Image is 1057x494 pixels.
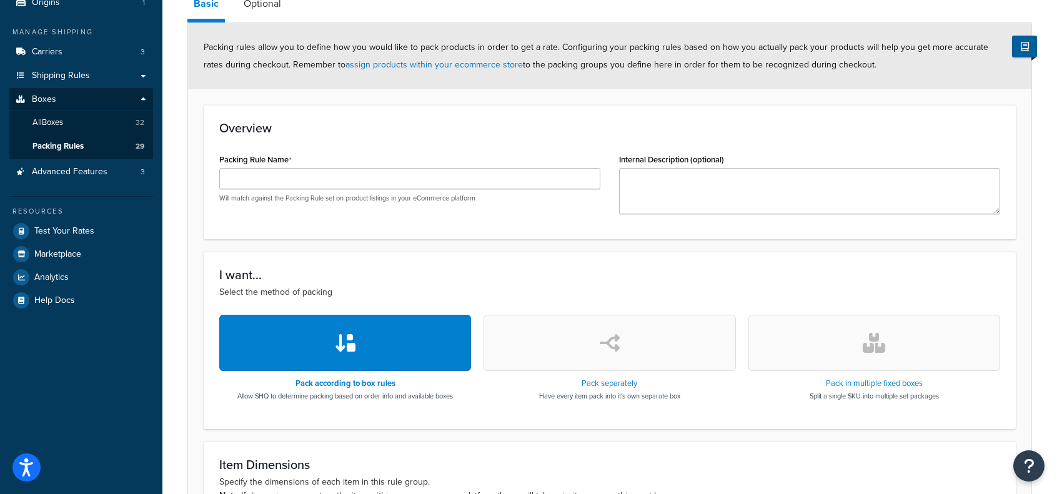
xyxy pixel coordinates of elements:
h3: I want... [219,268,1000,282]
p: Allow SHQ to determine packing based on order info and available boxes [237,391,453,401]
p: Have every item pack into it's own separate box [539,391,680,401]
span: Marketplace [34,249,81,260]
span: 32 [136,117,144,128]
span: Shipping Rules [32,71,90,81]
a: Advanced Features3 [9,161,153,184]
h3: Pack according to box rules [237,379,453,388]
a: Packing Rules29 [9,135,153,158]
h3: Pack separately [539,379,680,388]
h3: Overview [219,121,1000,135]
button: Open Resource Center [1013,450,1045,482]
a: Boxes [9,88,153,111]
a: Marketplace [9,243,153,265]
span: 29 [136,141,144,152]
div: Resources [9,206,153,217]
span: Analytics [34,272,69,283]
button: Show Help Docs [1012,36,1037,57]
a: AllBoxes32 [9,111,153,134]
a: Carriers3 [9,41,153,64]
p: Will match against the Packing Rule set on product listings in your eCommerce platform [219,194,600,203]
span: Test Your Rates [34,226,94,237]
p: Select the method of packing [219,285,1000,299]
li: Advanced Features [9,161,153,184]
li: Packing Rules [9,135,153,158]
label: Packing Rule Name [219,155,292,165]
span: Advanced Features [32,167,107,177]
a: Shipping Rules [9,64,153,87]
span: Packing Rules [32,141,84,152]
span: Carriers [32,47,62,57]
a: Test Your Rates [9,220,153,242]
li: Carriers [9,41,153,64]
span: All Boxes [32,117,63,128]
h3: Pack in multiple fixed boxes [810,379,939,388]
div: Manage Shipping [9,27,153,37]
a: assign products within your ecommerce store [345,58,523,71]
h3: Item Dimensions [219,458,1000,472]
p: Split a single SKU into multiple set packages [810,391,939,401]
span: Help Docs [34,295,75,306]
a: Help Docs [9,289,153,312]
span: Boxes [32,94,56,105]
span: 3 [141,47,145,57]
label: Internal Description (optional) [619,155,724,164]
span: 3 [141,167,145,177]
li: Boxes [9,88,153,159]
span: Packing rules allow you to define how you would like to pack products in order to get a rate. Con... [204,41,988,71]
a: Analytics [9,266,153,289]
